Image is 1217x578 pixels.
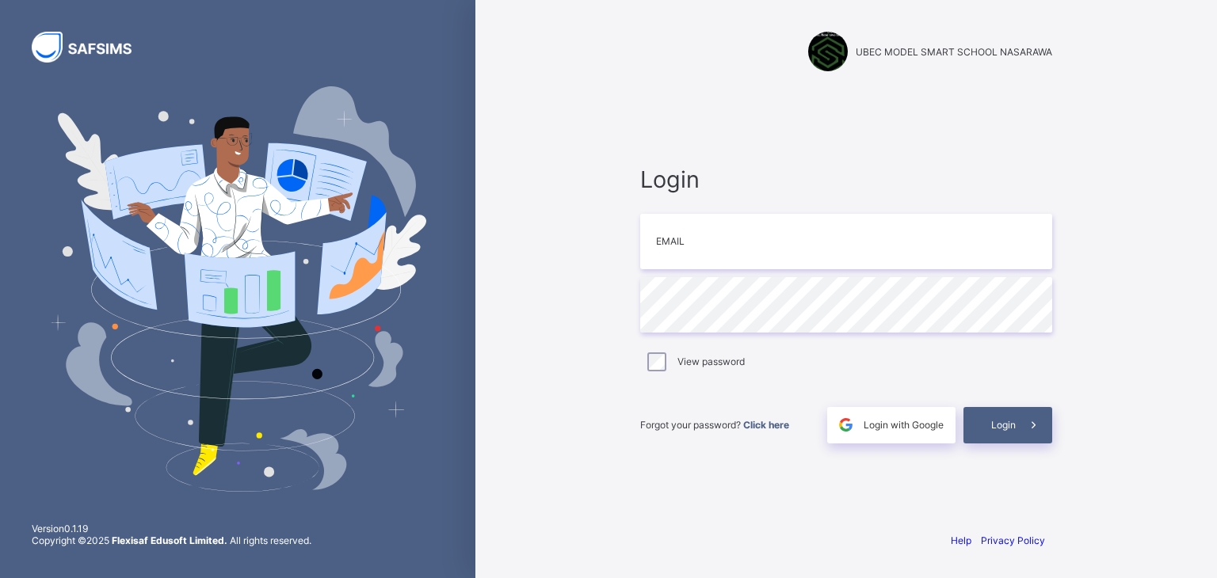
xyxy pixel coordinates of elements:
span: Copyright © 2025 All rights reserved. [32,534,311,546]
strong: Flexisaf Edusoft Limited. [112,534,227,546]
img: SAFSIMS Logo [32,32,151,63]
img: Hero Image [49,86,426,492]
span: Version 0.1.19 [32,523,311,534]
a: Help [951,534,971,546]
a: Click here [743,419,789,431]
span: Login [991,419,1016,431]
label: View password [677,356,745,367]
span: Login with Google [864,419,944,431]
span: UBEC MODEL SMART SCHOOL NASARAWA [856,46,1052,58]
span: Login [640,165,1052,193]
a: Privacy Policy [981,534,1045,546]
span: Forgot your password? [640,419,789,431]
img: google.396cfc9801f0270233282035f929180a.svg [837,416,855,434]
